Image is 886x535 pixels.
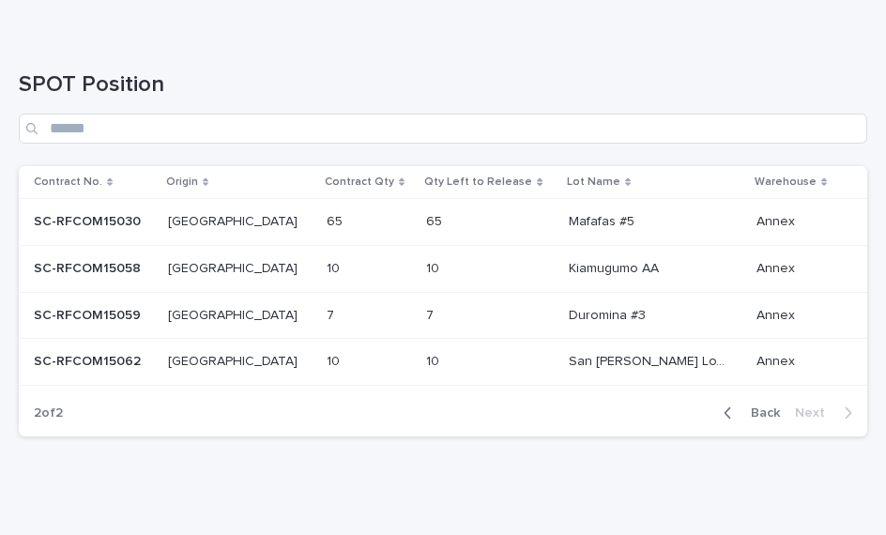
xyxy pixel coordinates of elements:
[327,210,346,230] p: 65
[755,172,817,192] p: Warehouse
[34,257,145,277] p: SC-RFCOM15058
[19,339,867,386] tr: SC-RFCOM15062SC-RFCOM15062 [GEOGRAPHIC_DATA][GEOGRAPHIC_DATA] 1010 1010 San [PERSON_NAME] Loxicha...
[166,172,198,192] p: Origin
[569,350,729,370] p: San [PERSON_NAME] Loxicha #3
[426,304,437,324] p: 7
[19,245,867,292] tr: SC-RFCOM15058SC-RFCOM15058 [GEOGRAPHIC_DATA][GEOGRAPHIC_DATA] 1010 1010 Kiamugumo AAKiamugumo AA ...
[709,405,787,421] button: Back
[34,304,145,324] p: SC-RFCOM15059
[795,406,836,420] span: Next
[19,114,867,144] input: Search
[19,198,867,245] tr: SC-RFCOM15030SC-RFCOM15030 [GEOGRAPHIC_DATA][GEOGRAPHIC_DATA] 6565 6565 Mafafas #5Mafafas #5 Anne...
[569,304,649,324] p: Duromina #3
[426,350,443,370] p: 10
[569,257,663,277] p: Kiamugumo AA
[756,304,799,324] p: Annex
[168,210,301,230] p: [GEOGRAPHIC_DATA]
[325,172,394,192] p: Contract Qty
[327,304,338,324] p: 7
[756,350,799,370] p: Annex
[19,390,78,436] p: 2 of 2
[168,304,301,324] p: [GEOGRAPHIC_DATA]
[34,172,102,192] p: Contract No.
[740,406,780,420] span: Back
[756,210,799,230] p: Annex
[34,210,145,230] p: SC-RFCOM15030
[34,350,145,370] p: SC-RFCOM15062
[19,292,867,339] tr: SC-RFCOM15059SC-RFCOM15059 [GEOGRAPHIC_DATA][GEOGRAPHIC_DATA] 77 77 Duromina #3Duromina #3 AnnexA...
[569,210,638,230] p: Mafafas #5
[19,71,867,99] h1: SPOT Position
[567,172,620,192] p: Lot Name
[327,257,344,277] p: 10
[168,257,301,277] p: [GEOGRAPHIC_DATA]
[756,257,799,277] p: Annex
[327,350,344,370] p: 10
[168,350,301,370] p: [GEOGRAPHIC_DATA]
[426,210,446,230] p: 65
[426,257,443,277] p: 10
[787,405,867,421] button: Next
[424,172,532,192] p: Qty Left to Release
